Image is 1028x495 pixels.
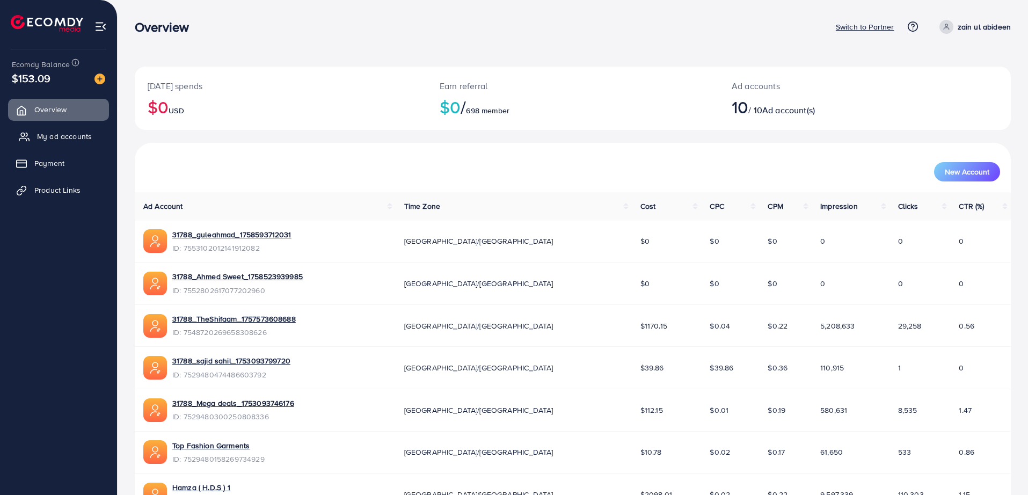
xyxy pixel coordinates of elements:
[959,447,974,457] span: 0.86
[836,20,894,33] p: Switch to Partner
[934,162,1000,181] button: New Account
[404,278,553,289] span: [GEOGRAPHIC_DATA]/[GEOGRAPHIC_DATA]
[762,104,815,116] span: Ad account(s)
[732,94,748,119] span: 10
[959,405,972,416] span: 1.47
[8,99,109,120] a: Overview
[135,19,198,35] h3: Overview
[8,179,109,201] a: Product Links
[94,74,105,84] img: image
[143,398,167,422] img: ic-ads-acc.e4c84228.svg
[172,440,250,451] a: Top Fashion Garments
[12,70,50,86] span: $153.09
[710,236,719,246] span: $0
[169,105,184,116] span: USD
[710,405,728,416] span: $0.01
[172,327,296,338] span: ID: 7548720269658308626
[37,131,92,142] span: My ad accounts
[8,126,109,147] a: My ad accounts
[172,271,303,282] a: 31788_Ahmed Sweet_1758523939985
[768,321,788,331] span: $0.22
[898,405,917,416] span: 8,535
[935,20,1011,34] a: zain ul abideen
[34,158,64,169] span: Payment
[710,362,733,373] span: $39.86
[820,278,825,289] span: 0
[820,362,844,373] span: 110,915
[732,97,925,117] h2: / 10
[959,321,974,331] span: 0.56
[440,79,706,92] p: Earn referral
[148,79,414,92] p: [DATE] spends
[461,94,466,119] span: /
[172,411,294,422] span: ID: 7529480300250808336
[172,355,290,366] a: 31788_sajid sahil_1753093799720
[172,398,294,409] a: 31788_Mega deals_1753093746176
[404,321,553,331] span: [GEOGRAPHIC_DATA]/[GEOGRAPHIC_DATA]
[768,405,785,416] span: $0.19
[710,447,730,457] span: $0.02
[710,278,719,289] span: $0
[404,405,553,416] span: [GEOGRAPHIC_DATA]/[GEOGRAPHIC_DATA]
[172,314,296,324] a: 31788_TheShifaam_1757573608688
[820,447,843,457] span: 61,650
[959,278,964,289] span: 0
[143,229,167,253] img: ic-ads-acc.e4c84228.svg
[640,447,662,457] span: $10.78
[710,201,724,212] span: CPC
[640,362,664,373] span: $39.86
[820,201,858,212] span: Impression
[143,314,167,338] img: ic-ads-acc.e4c84228.svg
[958,20,1011,33] p: zain ul abideen
[640,278,650,289] span: $0
[440,97,706,117] h2: $0
[172,369,290,380] span: ID: 7529480474486603792
[820,236,825,246] span: 0
[640,321,667,331] span: $1170.15
[820,321,855,331] span: 5,208,633
[148,97,414,117] h2: $0
[404,236,553,246] span: [GEOGRAPHIC_DATA]/[GEOGRAPHIC_DATA]
[172,229,291,240] a: 31788_guleahmad_1758593712031
[143,356,167,380] img: ic-ads-acc.e4c84228.svg
[820,405,847,416] span: 580,631
[143,272,167,295] img: ic-ads-acc.e4c84228.svg
[640,236,650,246] span: $0
[172,482,230,493] a: Hamza ( H.D.S ) 1
[959,362,964,373] span: 0
[710,321,730,331] span: $0.04
[768,236,777,246] span: $0
[732,79,925,92] p: Ad accounts
[172,243,291,253] span: ID: 7553102012141912082
[898,362,901,373] span: 1
[8,152,109,174] a: Payment
[172,454,265,464] span: ID: 7529480158269734929
[94,20,107,33] img: menu
[768,362,788,373] span: $0.36
[466,105,509,116] span: 698 member
[982,447,1020,487] iframe: Chat
[640,405,663,416] span: $112.15
[898,278,903,289] span: 0
[898,447,911,457] span: 533
[143,440,167,464] img: ic-ads-acc.e4c84228.svg
[945,168,989,176] span: New Account
[898,321,922,331] span: 29,258
[34,185,81,195] span: Product Links
[768,201,783,212] span: CPM
[12,59,70,70] span: Ecomdy Balance
[768,278,777,289] span: $0
[768,447,785,457] span: $0.17
[898,236,903,246] span: 0
[898,201,918,212] span: Clicks
[959,201,984,212] span: CTR (%)
[34,104,67,115] span: Overview
[640,201,656,212] span: Cost
[404,201,440,212] span: Time Zone
[404,447,553,457] span: [GEOGRAPHIC_DATA]/[GEOGRAPHIC_DATA]
[143,201,183,212] span: Ad Account
[959,236,964,246] span: 0
[11,15,83,32] img: logo
[404,362,553,373] span: [GEOGRAPHIC_DATA]/[GEOGRAPHIC_DATA]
